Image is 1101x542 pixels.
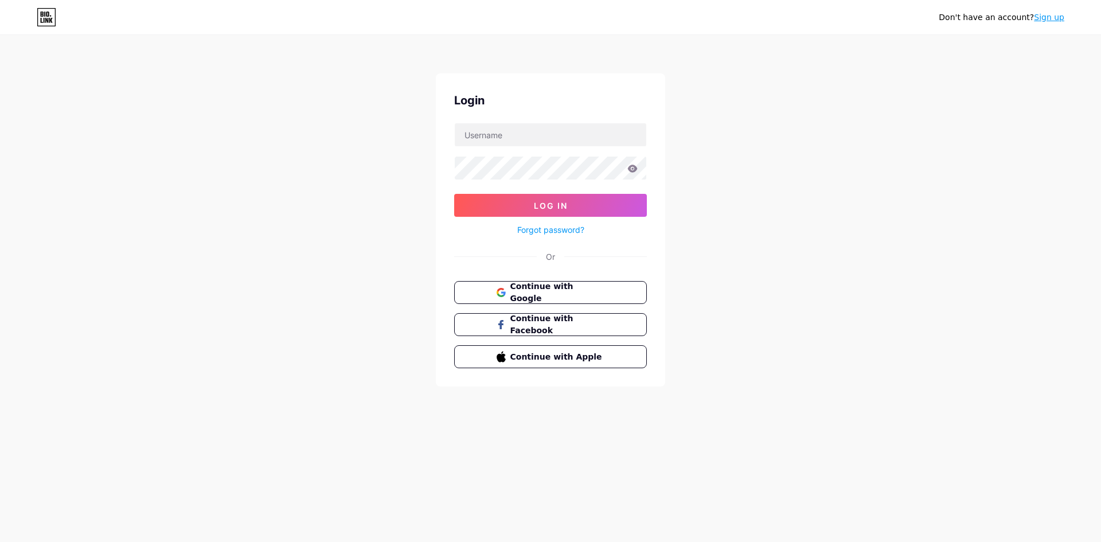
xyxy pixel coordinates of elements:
span: Continue with Google [510,280,605,305]
button: Continue with Google [454,281,647,304]
div: Login [454,92,647,109]
a: Forgot password? [517,224,584,236]
div: Or [546,251,555,263]
input: Username [455,123,646,146]
button: Continue with Facebook [454,313,647,336]
span: Log In [534,201,568,210]
div: Don't have an account? [939,11,1064,24]
span: Continue with Apple [510,351,605,363]
a: Sign up [1034,13,1064,22]
span: Continue with Facebook [510,313,605,337]
button: Continue with Apple [454,345,647,368]
button: Log In [454,194,647,217]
